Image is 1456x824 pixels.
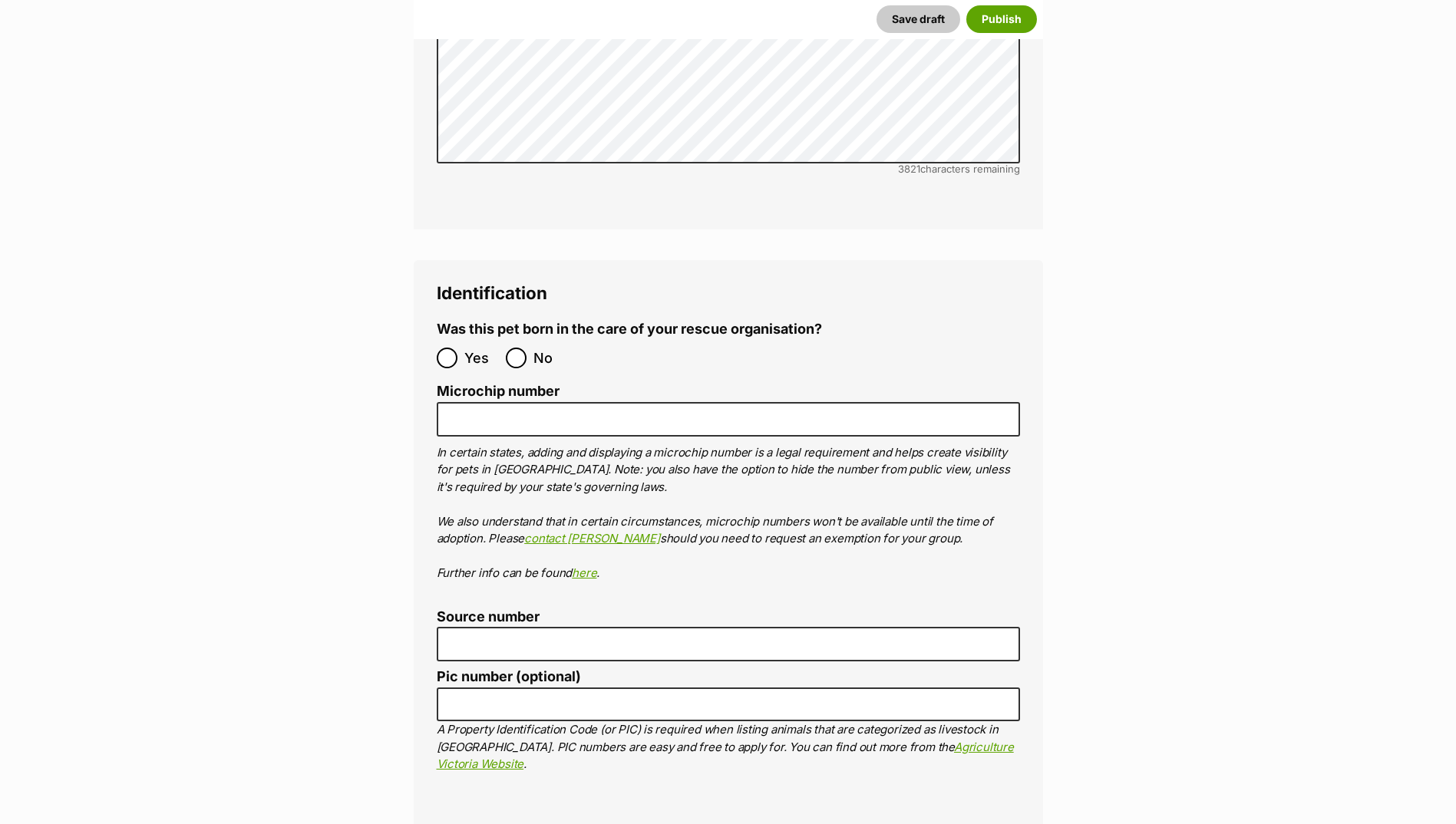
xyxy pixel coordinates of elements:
span: Yes [464,348,498,368]
a: here [572,565,596,580]
a: contact [PERSON_NAME] [524,531,660,545]
label: Source number [437,609,1020,625]
button: Save draft [877,5,960,33]
div: characters remaining [437,163,1020,175]
label: Was this pet born in the care of your rescue organisation? [437,321,822,338]
label: Pic number (optional) [437,669,1020,685]
button: Publish [966,5,1037,33]
span: 3821 [898,163,920,175]
label: Microchip number [437,384,1020,400]
span: No [533,348,567,368]
span: Identification [437,282,547,303]
a: Agriculture Victoria Website [437,740,1014,772]
p: In certain states, adding and displaying a microchip number is a legal requirement and helps crea... [437,444,1020,582]
p: A Property Identification Code (or PIC) is required when listing animals that are categorized as ... [437,721,1020,773]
